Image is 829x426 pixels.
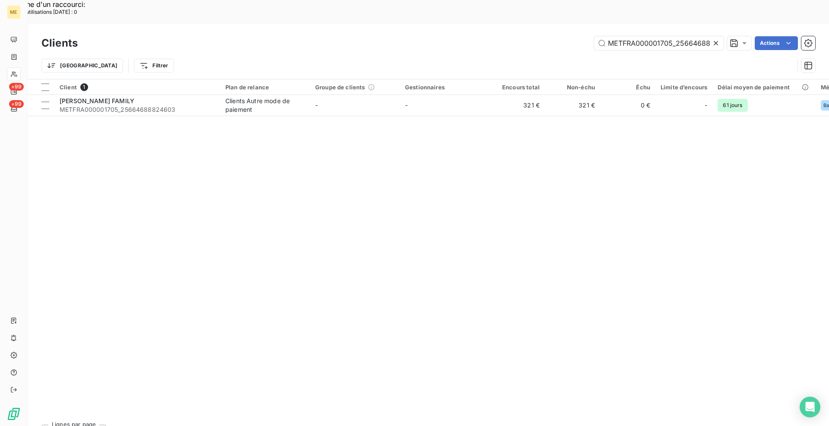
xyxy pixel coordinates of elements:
[7,85,20,98] a: +99
[490,95,545,116] td: 321 €
[60,105,215,114] span: METFRA000001705_25664688824603
[9,83,24,91] span: +99
[225,97,305,114] div: Clients Autre mode de paiement
[7,407,21,421] img: Logo LeanPay
[225,84,305,91] div: Plan de relance
[705,101,707,110] span: -
[800,397,820,417] div: Open Intercom Messenger
[718,84,810,91] div: Délai moyen de paiement
[755,36,798,50] button: Actions
[41,59,123,73] button: [GEOGRAPHIC_DATA]
[9,100,24,108] span: +99
[134,59,174,73] button: Filtrer
[80,83,88,91] span: 1
[60,84,77,91] span: Client
[594,36,724,50] input: Rechercher
[605,84,650,91] div: Échu
[405,84,484,91] div: Gestionnaires
[718,99,747,112] span: 61 jours
[7,102,20,116] a: +99
[661,84,707,91] div: Limite d’encours
[405,101,408,109] span: -
[41,35,78,51] h3: Clients
[315,84,365,91] span: Groupe de clients
[315,101,318,109] span: -
[600,95,655,116] td: 0 €
[495,84,540,91] div: Encours total
[545,95,600,116] td: 321 €
[550,84,595,91] div: Non-échu
[60,97,134,104] span: [PERSON_NAME] FAMILY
